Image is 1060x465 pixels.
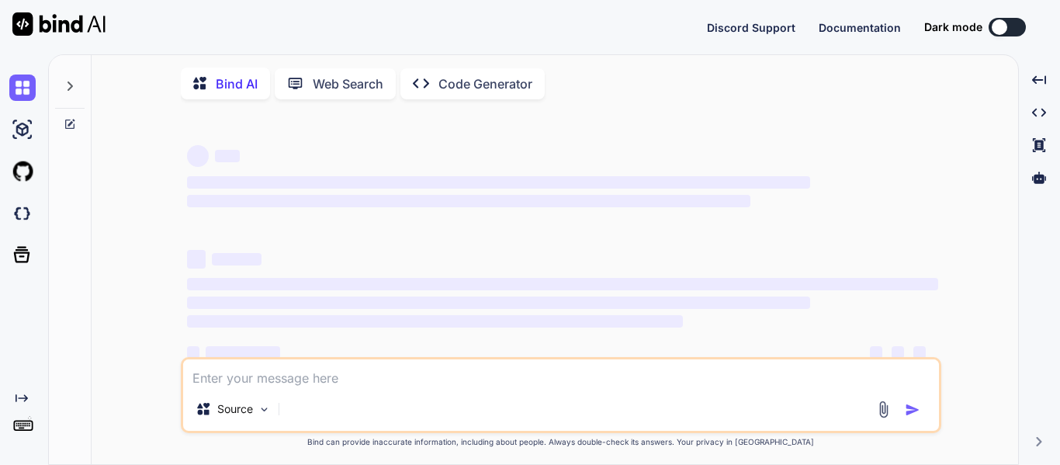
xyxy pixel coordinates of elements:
[258,403,271,416] img: Pick Models
[212,253,262,265] span: ‌
[892,346,904,359] span: ‌
[9,158,36,185] img: githubLight
[187,346,199,359] span: ‌
[875,401,892,418] img: attachment
[707,21,795,34] span: Discord Support
[187,145,209,167] span: ‌
[216,75,258,93] p: Bind AI
[707,19,795,36] button: Discord Support
[924,19,982,35] span: Dark mode
[905,402,920,418] img: icon
[187,176,810,189] span: ‌
[9,200,36,227] img: darkCloudIdeIcon
[187,315,683,328] span: ‌
[913,346,926,359] span: ‌
[187,278,938,290] span: ‌
[9,75,36,101] img: chat
[313,75,383,93] p: Web Search
[206,346,280,359] span: ‌
[181,436,941,448] p: Bind can provide inaccurate information, including about people. Always double-check its answers....
[187,297,810,309] span: ‌
[438,75,532,93] p: Code Generator
[217,401,253,417] p: Source
[819,19,901,36] button: Documentation
[215,150,240,162] span: ‌
[9,116,36,143] img: ai-studio
[819,21,901,34] span: Documentation
[870,346,882,359] span: ‌
[12,12,106,36] img: Bind AI
[187,250,206,269] span: ‌
[187,195,750,207] span: ‌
